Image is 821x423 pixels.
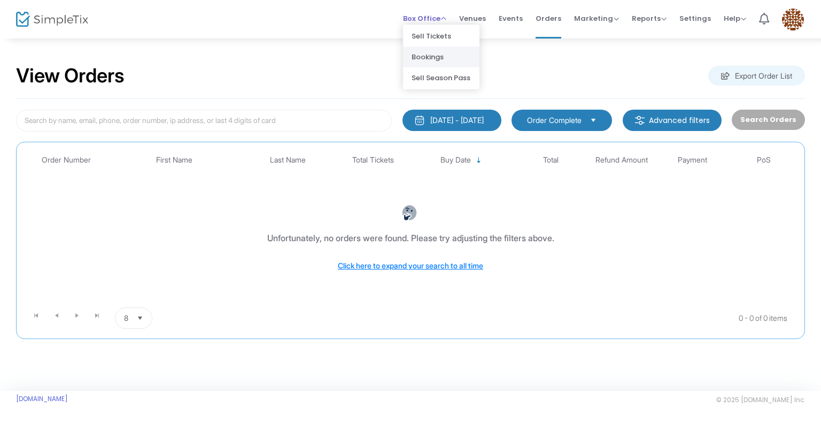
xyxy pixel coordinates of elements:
[515,148,586,173] th: Total
[156,156,192,165] span: First Name
[338,261,483,270] span: Click here to expand your search to all time
[16,395,68,403] a: [DOMAIN_NAME]
[403,67,479,88] li: Sell Season Pass
[403,26,479,47] li: Sell Tickets
[402,110,501,131] button: [DATE] - [DATE]
[403,47,479,67] li: Bookings
[414,115,425,126] img: monthly
[430,115,484,126] div: [DATE] - [DATE]
[124,313,128,324] span: 8
[401,205,417,221] img: face-thinking.png
[678,156,707,165] span: Payment
[679,5,711,32] span: Settings
[42,156,91,165] span: Order Number
[574,13,619,24] span: Marketing
[716,396,805,404] span: © 2025 [DOMAIN_NAME] Inc.
[586,148,657,173] th: Refund Amount
[259,307,787,329] kendo-pager-info: 0 - 0 of 0 items
[459,5,486,32] span: Venues
[338,148,409,173] th: Total Tickets
[22,148,799,303] div: Data table
[623,110,722,131] m-button: Advanced filters
[724,13,746,24] span: Help
[632,13,667,24] span: Reports
[270,156,306,165] span: Last Name
[133,308,148,328] button: Select
[536,5,561,32] span: Orders
[267,232,554,244] div: Unfortunately, no orders were found. Please try adjusting the filters above.
[527,115,582,126] span: Order Complete
[475,156,483,165] span: Sortable
[499,5,523,32] span: Events
[757,156,771,165] span: PoS
[16,110,392,132] input: Search by name, email, phone, order number, ip address, or last 4 digits of card
[16,64,125,88] h2: View Orders
[586,114,601,126] button: Select
[634,115,645,126] img: filter
[440,156,471,165] span: Buy Date
[403,13,446,24] span: Box Office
